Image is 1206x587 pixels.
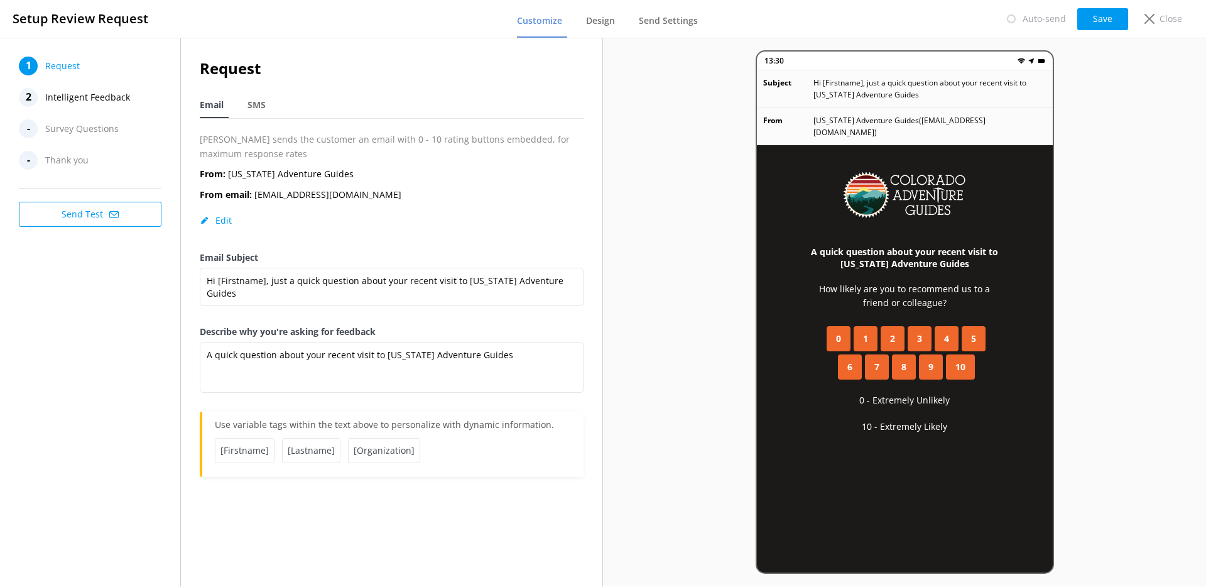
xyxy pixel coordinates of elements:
span: [Firstname] [215,438,274,463]
div: - [19,151,38,170]
h3: Setup Review Request [13,9,148,29]
span: 9 [928,360,933,374]
p: Auto-send [1023,12,1066,26]
h2: Request [200,57,584,80]
p: [US_STATE] Adventure Guides [200,167,354,181]
b: From: [200,168,225,180]
span: 4 [944,332,949,346]
h3: A quick question about your recent visit to [US_STATE] Adventure Guides [807,246,1002,270]
p: 13:30 [764,55,784,67]
img: 620-1751494675.png [842,170,967,221]
span: 8 [901,360,906,374]
div: 1 [19,57,38,75]
div: - [19,119,38,138]
b: From email: [200,189,252,200]
span: SMS [247,99,266,111]
div: 2 [19,88,38,107]
button: Send Test [19,202,161,227]
p: Use variable tags within the text above to personalize with dynamic information. [215,418,571,438]
span: [Organization] [348,438,420,463]
span: 1 [863,332,868,346]
span: Intelligent Feedback [45,88,130,107]
p: From [763,114,813,138]
span: 3 [917,332,922,346]
span: Send Settings [639,14,698,27]
p: [PERSON_NAME] sends the customer an email with 0 - 10 rating buttons embedded, for maximum respon... [200,133,584,161]
p: Subject [763,77,813,101]
span: 6 [847,360,852,374]
span: 0 [836,332,841,346]
span: Customize [517,14,562,27]
button: Edit [200,214,232,227]
textarea: Hi [Firstname], just a quick question about your recent visit to [US_STATE] Adventure Guides [200,268,584,306]
img: near-me.png [1028,57,1035,65]
p: [US_STATE] Adventure Guides ( [EMAIL_ADDRESS][DOMAIN_NAME] ) [813,114,1046,138]
span: Request [45,57,80,75]
span: Email [200,99,224,111]
img: wifi.png [1018,57,1025,65]
span: 2 [890,332,895,346]
p: 10 - Extremely Likely [862,420,947,434]
p: How likely are you to recommend us to a friend or colleague? [807,282,1002,310]
textarea: A quick question about your recent visit to [US_STATE] Adventure Guides [200,342,584,393]
span: Survey Questions [45,119,119,138]
span: Thank you [45,151,89,170]
span: 7 [874,360,879,374]
span: [Lastname] [282,438,340,463]
span: 10 [955,360,965,374]
label: Email Subject [200,251,584,265]
p: [EMAIL_ADDRESS][DOMAIN_NAME] [200,188,401,202]
label: Describe why you're asking for feedback [200,325,584,339]
img: battery.png [1038,57,1045,65]
p: Hi [Firstname], just a quick question about your recent visit to [US_STATE] Adventure Guides [813,77,1046,101]
button: Save [1077,8,1128,30]
p: 0 - Extremely Unlikely [859,393,950,407]
span: 5 [971,332,976,346]
span: Design [586,14,615,27]
p: Close [1160,12,1182,26]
